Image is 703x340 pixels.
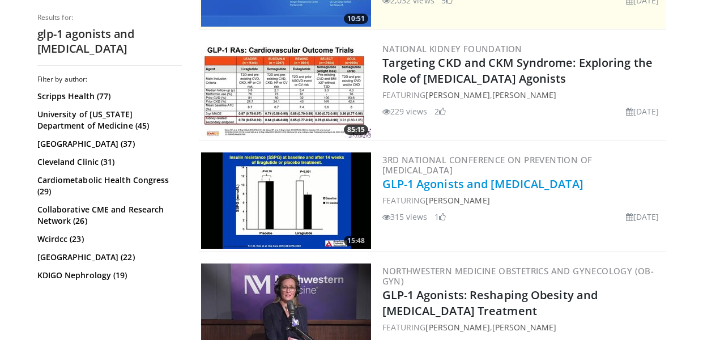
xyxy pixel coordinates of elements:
[382,43,522,54] a: National Kidney Foundation
[434,211,446,223] li: 1
[492,322,556,333] a: [PERSON_NAME]
[201,152,371,249] img: 8d010833-827c-4289-9a01-ae588eb89a39.300x170_q85_crop-smart_upscale.jpg
[382,154,593,176] a: 3rd National Conference On Prevention Of [MEDICAL_DATA]
[382,105,428,117] li: 229 views
[382,176,583,192] a: GLP-1 Agonists and [MEDICAL_DATA]
[37,109,179,131] a: University of [US_STATE] Department of Medicine (45)
[382,55,653,86] a: Targeting CKD and CKM Syndrome: Exploring the Role of [MEDICAL_DATA] Agonists
[425,195,489,206] a: [PERSON_NAME]
[37,27,182,56] h2: glp-1 agonists and [MEDICAL_DATA]
[382,287,598,318] a: GLP-1 Agonists: Reshaping Obesity and [MEDICAL_DATA] Treatment
[344,236,368,246] span: 15:48
[344,125,368,135] span: 85:15
[37,138,179,150] a: [GEOGRAPHIC_DATA] (37)
[201,41,371,138] img: 6c9f0ca5-184f-4bea-8701-b13d4d655b92.300x170_q85_crop-smart_upscale.jpg
[37,13,182,22] p: Results for:
[37,175,179,197] a: Cardiometabolic Health Congress (29)
[382,211,428,223] li: 315 views
[37,270,179,281] a: KDIGO Nephrology (19)
[37,233,179,245] a: Wcirdcc (23)
[626,105,659,117] li: [DATE]
[425,90,489,100] a: [PERSON_NAME]
[201,152,371,249] a: 15:48
[434,105,446,117] li: 2
[492,90,556,100] a: [PERSON_NAME]
[344,14,368,24] span: 10:51
[382,265,654,287] a: Northwestern Medicine Obstetrics and Gynecology (OB-GYN)
[37,75,182,84] h3: Filter by author:
[37,252,179,263] a: [GEOGRAPHIC_DATA] (22)
[626,211,659,223] li: [DATE]
[425,322,489,333] a: [PERSON_NAME]
[37,156,179,168] a: Cleveland Clinic (31)
[382,89,664,101] div: FEATURING ,
[37,204,179,227] a: Collaborative CME and Research Network (26)
[201,41,371,138] a: 85:15
[382,321,664,333] div: FEATURING ,
[382,194,664,206] div: FEATURING
[37,91,179,102] a: Scripps Health (77)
